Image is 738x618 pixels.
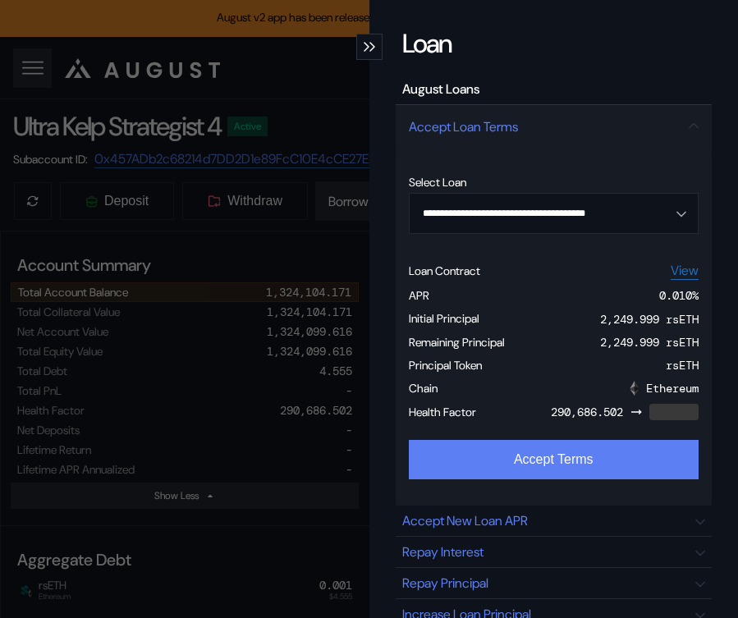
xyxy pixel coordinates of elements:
[409,193,699,234] button: Open menu
[402,512,528,529] div: Accept New Loan APR
[402,26,452,61] div: Loan
[402,543,484,561] div: Repay Interest
[409,440,699,479] button: Accept Terms
[409,175,699,190] div: Select Loan
[402,575,488,592] div: Repay Principal
[409,335,505,350] div: Remaining Principal
[409,358,482,373] div: Principal Token
[600,312,699,327] div: 2,249.999 rsETH
[409,311,479,326] div: Initial Principal
[671,262,699,280] a: View
[409,263,480,278] div: Loan Contract
[600,335,699,350] div: 2,249.999 rsETH
[627,381,642,396] img: 1
[402,80,479,98] div: August Loans
[551,405,623,419] span: 290,686.502
[409,381,438,396] div: Chain
[409,118,518,135] div: Accept Loan Terms
[666,358,699,373] div: rsETH
[627,381,699,396] div: Ethereum
[409,288,429,303] div: APR
[659,288,699,303] div: 0.010%
[409,405,476,419] div: Health Factor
